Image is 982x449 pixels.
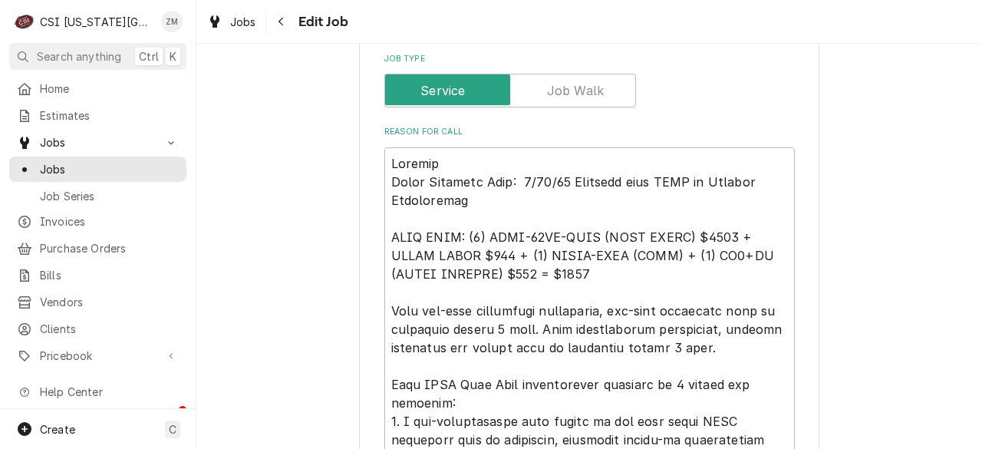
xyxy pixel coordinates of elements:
[139,48,159,64] span: Ctrl
[9,406,186,431] a: Go to What's New
[294,12,348,32] span: Edit Job
[269,9,294,34] button: Navigate back
[9,343,186,368] a: Go to Pricebook
[40,384,177,400] span: Help Center
[40,161,179,177] span: Jobs
[384,126,795,138] label: Reason For Call
[9,76,186,101] a: Home
[161,11,183,32] div: ZM
[170,48,176,64] span: K
[40,213,179,229] span: Invoices
[37,48,121,64] span: Search anything
[169,421,176,437] span: C
[9,157,186,182] a: Jobs
[9,379,186,404] a: Go to Help Center
[9,130,186,155] a: Go to Jobs
[9,289,186,315] a: Vendors
[384,53,795,107] div: Job Type
[40,423,75,436] span: Create
[9,316,186,342] a: Clients
[384,53,795,65] label: Job Type
[40,240,179,256] span: Purchase Orders
[40,134,156,150] span: Jobs
[40,107,179,124] span: Estimates
[9,103,186,128] a: Estimates
[9,236,186,261] a: Purchase Orders
[40,81,179,97] span: Home
[201,9,262,35] a: Jobs
[40,188,179,204] span: Job Series
[40,321,179,337] span: Clients
[40,267,179,283] span: Bills
[9,209,186,234] a: Invoices
[40,294,179,310] span: Vendors
[14,11,35,32] div: CSI Kansas City's Avatar
[9,183,186,209] a: Job Series
[9,43,186,70] button: Search anythingCtrlK
[230,14,256,30] span: Jobs
[14,11,35,32] div: C
[9,262,186,288] a: Bills
[40,14,153,30] div: CSI [US_STATE][GEOGRAPHIC_DATA]
[161,11,183,32] div: Zach Masters's Avatar
[40,348,156,364] span: Pricebook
